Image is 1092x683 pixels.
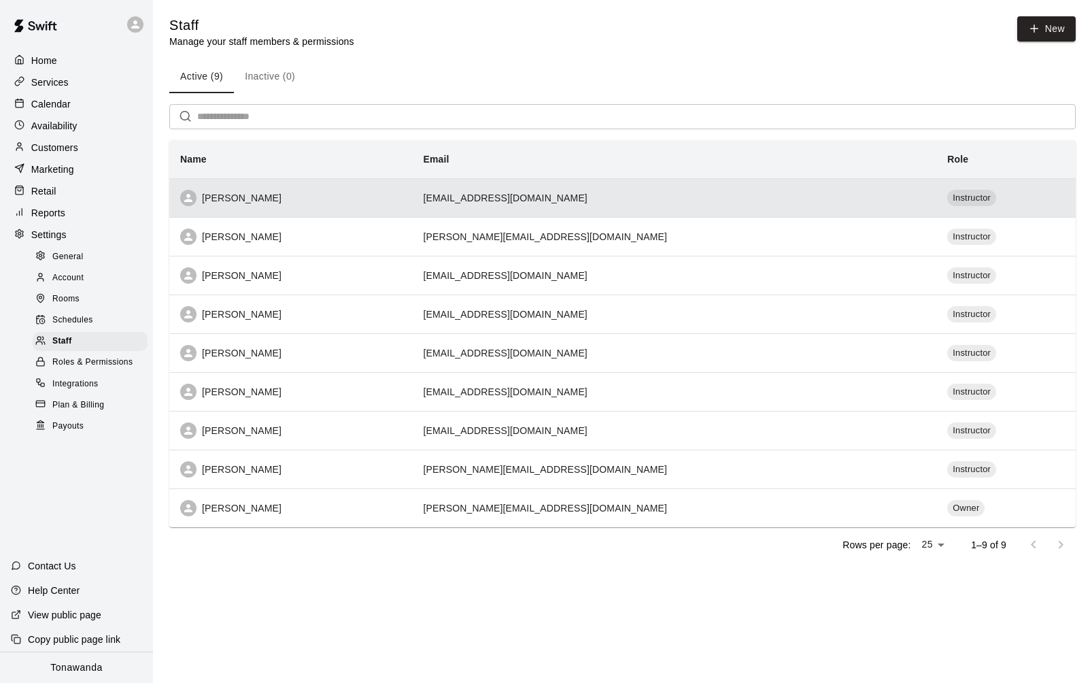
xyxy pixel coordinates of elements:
[180,384,401,400] div: [PERSON_NAME]
[33,396,148,415] div: Plan & Billing
[180,422,401,439] div: [PERSON_NAME]
[180,306,401,322] div: [PERSON_NAME]
[180,500,401,516] div: [PERSON_NAME]
[180,345,401,361] div: [PERSON_NAME]
[31,141,78,154] p: Customers
[33,416,153,437] a: Payouts
[180,229,401,245] div: [PERSON_NAME]
[52,250,84,264] span: General
[33,310,153,331] a: Schedules
[1017,16,1076,41] a: New
[947,386,996,399] span: Instructor
[947,306,996,322] div: Instructor
[180,461,401,478] div: [PERSON_NAME]
[947,154,968,165] b: Role
[11,181,142,201] a: Retail
[52,271,84,285] span: Account
[31,97,71,111] p: Calendar
[947,229,996,245] div: Instructor
[916,535,949,554] div: 25
[11,116,142,136] a: Availability
[33,373,153,395] a: Integrations
[180,190,401,206] div: [PERSON_NAME]
[423,154,449,165] b: Email
[412,178,936,217] td: [EMAIL_ADDRESS][DOMAIN_NAME]
[31,163,74,176] p: Marketing
[947,231,996,244] span: Instructor
[842,538,910,552] p: Rows per page:
[412,295,936,333] td: [EMAIL_ADDRESS][DOMAIN_NAME]
[947,347,996,360] span: Instructor
[33,269,148,288] div: Account
[947,269,996,282] span: Instructor
[50,661,103,675] p: Tonawanda
[31,184,56,198] p: Retail
[412,488,936,527] td: [PERSON_NAME][EMAIL_ADDRESS][DOMAIN_NAME]
[11,50,142,71] a: Home
[947,422,996,439] div: Instructor
[52,356,133,369] span: Roles & Permissions
[33,331,153,352] a: Staff
[33,290,148,309] div: Rooms
[33,248,148,267] div: General
[33,395,153,416] a: Plan & Billing
[31,206,65,220] p: Reports
[11,203,142,223] a: Reports
[234,61,306,93] button: Inactive (0)
[947,463,996,476] span: Instructor
[412,372,936,411] td: [EMAIL_ADDRESS][DOMAIN_NAME]
[11,137,142,158] a: Customers
[947,502,985,515] span: Owner
[412,411,936,450] td: [EMAIL_ADDRESS][DOMAIN_NAME]
[11,72,142,93] a: Services
[31,76,69,89] p: Services
[33,289,153,310] a: Rooms
[947,500,985,516] div: Owner
[947,192,996,205] span: Instructor
[33,352,153,373] a: Roles & Permissions
[412,256,936,295] td: [EMAIL_ADDRESS][DOMAIN_NAME]
[31,228,67,241] p: Settings
[52,420,84,433] span: Payouts
[947,424,996,437] span: Instructor
[33,246,153,267] a: General
[11,94,142,114] a: Calendar
[412,450,936,488] td: [PERSON_NAME][EMAIL_ADDRESS][DOMAIN_NAME]
[169,35,354,48] p: Manage your staff members & permissions
[52,335,72,348] span: Staff
[28,559,76,573] p: Contact Us
[971,538,1006,552] p: 1–9 of 9
[52,399,104,412] span: Plan & Billing
[33,332,148,351] div: Staff
[11,159,142,180] a: Marketing
[33,311,148,330] div: Schedules
[52,378,99,391] span: Integrations
[412,217,936,256] td: [PERSON_NAME][EMAIL_ADDRESS][DOMAIN_NAME]
[947,384,996,400] div: Instructor
[947,461,996,478] div: Instructor
[33,353,148,372] div: Roles & Permissions
[31,54,57,67] p: Home
[33,267,153,288] a: Account
[28,633,120,646] p: Copy public page link
[28,584,80,597] p: Help Center
[947,190,996,206] div: Instructor
[52,314,93,327] span: Schedules
[31,119,78,133] p: Availability
[52,293,80,306] span: Rooms
[11,224,142,245] a: Settings
[180,154,207,165] b: Name
[947,308,996,321] span: Instructor
[412,333,936,372] td: [EMAIL_ADDRESS][DOMAIN_NAME]
[169,140,1076,527] table: simple table
[947,345,996,361] div: Instructor
[169,61,234,93] button: Active (9)
[33,417,148,436] div: Payouts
